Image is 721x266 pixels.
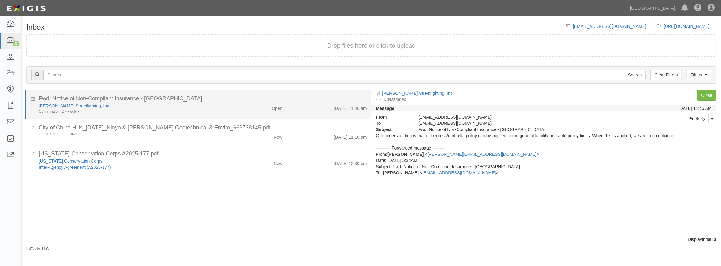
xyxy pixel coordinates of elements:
[694,4,701,12] i: Help Center - Complianz
[39,150,367,158] div: California Conservation Corps A2025-177.pdf
[334,103,367,111] div: [DATE] 11:46 am
[428,152,537,157] a: [PERSON_NAME][EMAIL_ADDRESS][DOMAIN_NAME]
[686,114,709,123] a: Reply
[382,91,454,96] a: [PERSON_NAME] Streetlighting, Inc.
[708,237,716,242] b: all 3
[624,70,646,80] input: Search
[650,70,682,80] a: Clear Filters
[687,70,711,80] a: Filters
[39,103,110,108] a: [PERSON_NAME] Streetlighting, Inc.
[376,106,394,111] strong: Message
[679,105,712,111] div: [DATE] 11:46 AM
[274,158,282,167] div: New
[5,3,47,14] img: logo-5460c22ac91f19d4615b14bd174203de0afe785f0fc80cf4dbbc73dc1793850b.png
[414,114,625,120] div: [EMAIL_ADDRESS][DOMAIN_NAME]
[387,152,424,157] strong: [PERSON_NAME]
[376,145,712,176] div: ---------- Forwarded message --------- From: Date: [DATE] 5:34AM Subject: Fwd: Notice of Non-Comp...
[334,158,367,167] div: [DATE] 12:30 pm
[384,97,407,102] a: Unassigned
[422,170,496,175] a: [EMAIL_ADDRESS][DOMAIN_NAME]
[327,41,416,50] button: Drop files here or click to upload
[272,103,282,111] div: Open
[414,120,625,126] div: party-avntfj@chinohills.complianz.com
[22,236,721,242] div: Displaying
[26,23,45,31] h1: Inbox
[30,247,49,251] a: Exigis, LLC
[39,109,226,114] div: Confirmation ID - xwcfwx
[43,70,624,80] input: Search
[39,159,103,164] a: [US_STATE] Conservation Corps
[274,132,282,140] div: New
[627,2,678,14] a: [GEOGRAPHIC_DATA]
[39,95,367,103] div: Fwd: Notice of Non-Compliant Insurance - Chino Hills
[371,126,414,133] strong: Subject
[697,90,716,101] a: Close
[425,152,539,157] span: < >
[39,164,226,170] div: Inter-Agency Agreement (A2025-177)
[664,24,716,29] a: [URL][DOMAIN_NAME]
[39,124,367,132] div: City of Chino Hills_9-18-2025_Ninyo & Moore Geotechnical & Enviro_669738145.pdf
[13,41,19,46] div: 3
[573,24,646,29] a: [EMAIL_ADDRESS][DOMAIN_NAME]
[39,158,226,164] div: California Conservation Corps
[26,246,49,252] small: by
[334,132,367,140] div: [DATE] 11:10 am
[371,114,414,120] strong: From
[39,165,111,170] a: Inter-Agency Agreement (A2025-177)
[414,126,625,133] div: Fwd: Notice of Non-Compliant Insurance - Chino Hills
[39,132,226,137] div: Confirmation ID - n94vfa
[371,120,414,126] strong: To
